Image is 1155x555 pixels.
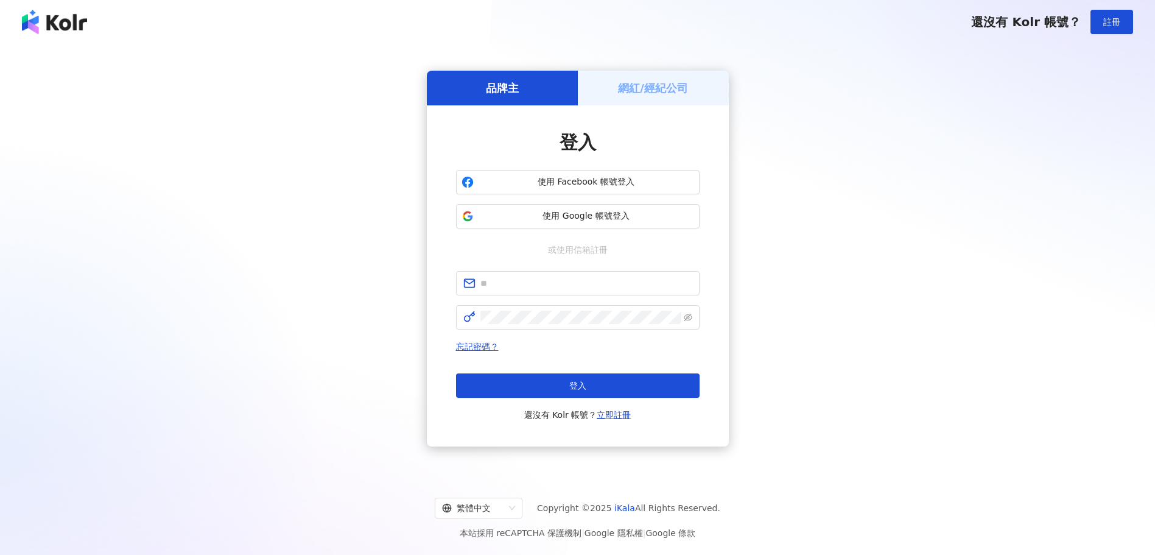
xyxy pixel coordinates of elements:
[643,528,646,538] span: |
[645,528,695,538] a: Google 條款
[456,204,700,228] button: 使用 Google 帳號登入
[456,342,499,352] a: 忘記密碼？
[614,503,635,513] a: iKala
[1090,10,1133,34] button: 註冊
[618,80,688,96] h5: 網紅/經紀公司
[560,132,596,153] span: 登入
[22,10,87,34] img: logo
[539,243,616,256] span: 或使用信箱註冊
[524,408,631,422] span: 還沒有 Kolr 帳號？
[479,176,694,188] span: 使用 Facebook 帳號登入
[581,528,585,538] span: |
[684,313,692,322] span: eye-invisible
[479,210,694,222] span: 使用 Google 帳號登入
[537,501,720,515] span: Copyright © 2025 All Rights Reserved.
[585,528,643,538] a: Google 隱私權
[442,498,504,518] div: 繁體中文
[597,410,631,420] a: 立即註冊
[569,381,586,391] span: 登入
[1103,17,1120,27] span: 註冊
[456,170,700,194] button: 使用 Facebook 帳號登入
[971,15,1081,29] span: 還沒有 Kolr 帳號？
[486,80,519,96] h5: 品牌主
[460,526,695,540] span: 本站採用 reCAPTCHA 保護機制
[456,373,700,398] button: 登入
